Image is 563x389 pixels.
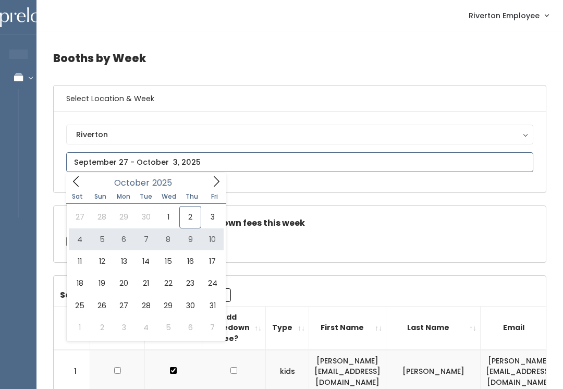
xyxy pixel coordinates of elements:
[203,193,226,200] span: Fri
[69,206,91,228] span: September 27, 2025
[157,295,179,317] span: October 29, 2025
[135,206,157,228] span: September 30, 2025
[179,250,201,272] span: October 16, 2025
[114,179,150,187] span: October
[386,306,481,349] th: Last Name: activate to sort column ascending
[113,206,135,228] span: September 29, 2025
[481,306,558,349] th: Email: activate to sort column ascending
[458,4,559,27] a: Riverton Employee
[66,152,533,172] input: September 27 - October 3, 2025
[113,295,135,317] span: October 27, 2025
[201,272,223,294] span: October 24, 2025
[53,44,546,72] h4: Booths by Week
[69,272,91,294] span: October 18, 2025
[112,193,135,200] span: Mon
[202,306,266,349] th: Add Takedown Fee?: activate to sort column ascending
[66,193,89,200] span: Sat
[69,317,91,338] span: November 1, 2025
[135,228,157,250] span: October 7, 2025
[76,129,523,140] div: Riverton
[266,306,309,349] th: Type: activate to sort column ascending
[113,272,135,294] span: October 20, 2025
[89,193,112,200] span: Sun
[91,228,113,250] span: October 5, 2025
[157,250,179,272] span: October 15, 2025
[60,288,231,302] label: Search:
[309,306,386,349] th: First Name: activate to sort column ascending
[179,206,201,228] span: October 2, 2025
[157,193,180,200] span: Wed
[157,206,179,228] span: October 1, 2025
[113,228,135,250] span: October 6, 2025
[135,295,157,317] span: October 28, 2025
[69,295,91,317] span: October 25, 2025
[135,250,157,272] span: October 14, 2025
[54,306,90,349] th: #: activate to sort column descending
[201,250,223,272] span: October 17, 2025
[66,218,533,228] h5: Check this box if there are no takedown fees this week
[179,228,201,250] span: October 9, 2025
[469,10,540,21] span: Riverton Employee
[179,295,201,317] span: October 30, 2025
[180,193,203,200] span: Thu
[135,272,157,294] span: October 21, 2025
[113,250,135,272] span: October 13, 2025
[91,250,113,272] span: October 12, 2025
[201,206,223,228] span: October 3, 2025
[157,317,179,338] span: November 5, 2025
[179,317,201,338] span: November 6, 2025
[91,272,113,294] span: October 19, 2025
[134,193,157,200] span: Tue
[69,228,91,250] span: October 4, 2025
[91,317,113,338] span: November 2, 2025
[54,86,546,112] h6: Select Location & Week
[91,206,113,228] span: September 28, 2025
[150,176,181,189] input: Year
[66,125,533,144] button: Riverton
[201,228,223,250] span: October 10, 2025
[157,272,179,294] span: October 22, 2025
[135,317,157,338] span: November 4, 2025
[91,295,113,317] span: October 26, 2025
[201,317,223,338] span: November 7, 2025
[113,317,135,338] span: November 3, 2025
[201,295,223,317] span: October 31, 2025
[157,228,179,250] span: October 8, 2025
[69,250,91,272] span: October 11, 2025
[179,272,201,294] span: October 23, 2025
